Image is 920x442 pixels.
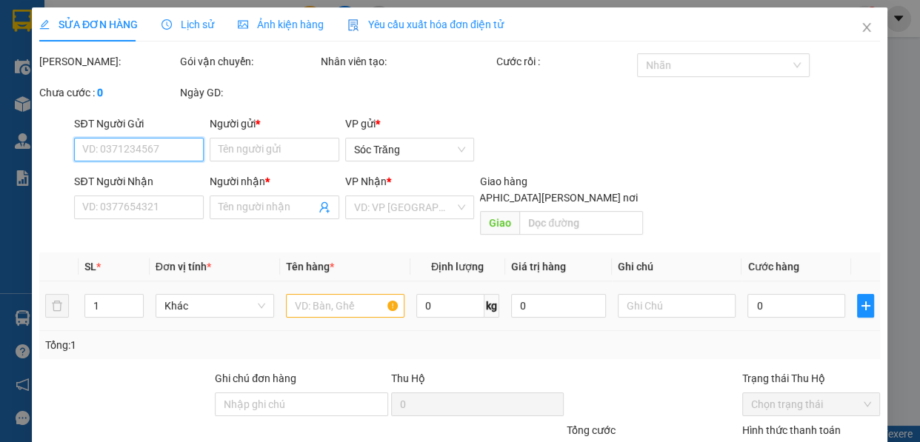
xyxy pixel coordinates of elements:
span: SL [84,261,96,272]
span: Ảnh kiện hàng [239,19,324,30]
span: Đơn vị tính [156,261,211,272]
input: VD: Bàn, Ghế [286,294,404,318]
span: kg [484,294,499,318]
div: Người nhận [210,173,340,190]
div: VP gửi [345,115,475,132]
div: Chưa cước : [39,84,177,101]
span: Yêu cầu xuất hóa đơn điện tử [348,19,504,30]
span: Cước hàng [748,261,799,272]
b: 0 [97,87,103,98]
span: Giá trị hàng [511,261,566,272]
button: delete [45,294,69,318]
img: icon [348,19,360,31]
input: Dọc đường [520,211,644,235]
span: Lịch sử [162,19,215,30]
button: plus [858,294,875,318]
div: Người gửi [210,115,340,132]
div: [PERSON_NAME]: [39,53,177,70]
div: SĐT Người Nhận [75,173,204,190]
span: Giao hàng [481,175,528,187]
input: Ghi Chú [618,294,736,318]
span: Khác [164,295,265,317]
div: Trạng thái Thu Hộ [743,370,881,386]
label: Ghi chú đơn hàng [216,372,297,384]
span: clock-circle [162,19,173,30]
span: edit [39,19,50,30]
span: [GEOGRAPHIC_DATA][PERSON_NAME] nơi [436,190,644,206]
span: Giao [481,211,520,235]
span: Sóc Trăng [354,138,466,161]
div: Ngày GD: [180,84,318,101]
label: Hình thức thanh toán [743,424,841,436]
span: Tên hàng [286,261,334,272]
span: picture [239,19,249,30]
span: VP Nhận [345,175,387,187]
span: Thu Hộ [391,372,425,384]
span: SỬA ĐƠN HÀNG [39,19,138,30]
button: Close [847,7,888,49]
div: Tổng: 1 [45,337,356,353]
span: close [861,21,873,33]
div: Nhân viên tạo: [321,53,493,70]
span: plus [859,300,874,312]
span: user-add [319,201,330,213]
input: Ghi chú đơn hàng [216,392,388,416]
div: Cước rồi : [496,53,634,70]
span: Định lượng [431,261,484,272]
span: Chọn trạng thái [752,393,872,415]
div: SĐT Người Gửi [75,115,204,132]
th: Ghi chú [612,252,742,281]
span: Tổng cước [567,424,616,436]
div: Gói vận chuyển: [180,53,318,70]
